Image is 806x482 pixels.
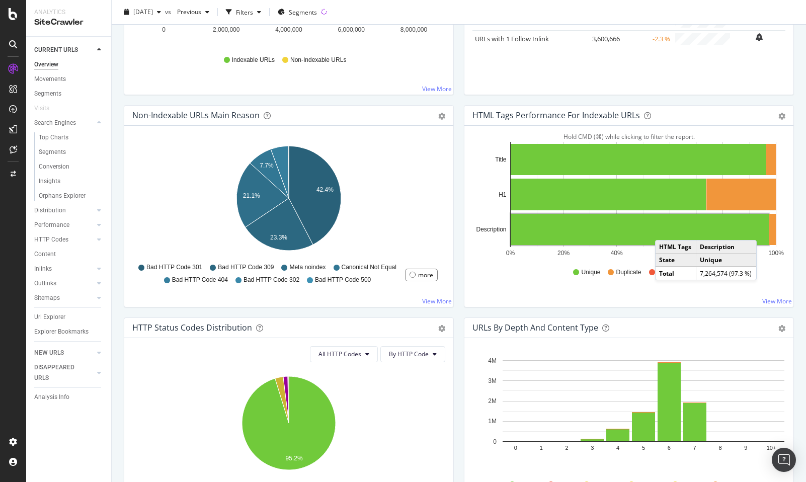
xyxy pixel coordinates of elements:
[718,445,721,451] text: 8
[34,89,104,99] a: Segments
[656,240,696,254] td: HTML Tags
[438,113,445,120] div: gear
[34,59,104,70] a: Overview
[132,142,445,259] svg: A chart.
[260,162,274,169] text: 7.7%
[120,4,165,20] button: [DATE]
[475,17,585,26] a: Indexable URLs with Bad Description
[34,118,94,128] a: Search Engines
[34,362,85,383] div: DISAPPEARED URLS
[34,264,52,274] div: Inlinks
[34,264,94,274] a: Inlinks
[778,325,785,332] div: gear
[39,132,104,143] a: Top Charts
[338,26,365,33] text: 6,000,000
[696,254,756,267] td: Unique
[132,110,260,120] div: Non-Indexable URLs Main Reason
[581,268,600,277] span: Unique
[557,250,570,257] text: 20%
[39,147,66,157] div: Segments
[476,226,506,233] text: Description
[34,392,69,403] div: Analysis Info
[318,350,361,358] span: All HTTP Codes
[772,448,796,472] div: Open Intercom Messenger
[213,26,240,33] text: 2,000,000
[422,85,452,93] a: View More
[34,118,76,128] div: Search Engines
[768,250,784,257] text: 100%
[540,445,543,451] text: 1
[422,297,452,305] a: View More
[172,276,228,284] span: Bad HTTP Code 404
[499,191,507,198] text: H1
[34,293,94,303] a: Sitemaps
[39,191,104,201] a: Orphans Explorer
[34,17,103,28] div: SiteCrawler
[243,192,260,199] text: 21.1%
[34,327,89,337] div: Explorer Bookmarks
[34,74,104,85] a: Movements
[34,327,104,337] a: Explorer Bookmarks
[34,74,66,85] div: Movements
[642,445,645,451] text: 5
[400,26,428,33] text: 8,000,000
[39,132,68,143] div: Top Charts
[438,325,445,332] div: gear
[173,4,213,20] button: Previous
[696,240,756,254] td: Description
[342,263,396,272] span: Canonical Not Equal
[290,56,346,64] span: Non-Indexable URLs
[275,26,302,33] text: 4,000,000
[236,8,253,16] div: Filters
[488,397,497,405] text: 2M
[34,348,94,358] a: NEW URLS
[744,445,747,451] text: 9
[34,278,56,289] div: Outlinks
[488,418,497,425] text: 1M
[289,263,326,272] span: Meta noindex
[472,323,598,333] div: URLs by Depth and Content Type
[133,8,153,16] span: 2025 Aug. 3rd
[39,191,86,201] div: Orphans Explorer
[418,271,433,279] div: more
[34,220,94,230] a: Performance
[34,89,61,99] div: Segments
[146,263,202,272] span: Bad HTTP Code 301
[616,445,619,451] text: 4
[767,445,776,451] text: 10+
[232,56,275,64] span: Indexable URLs
[39,176,60,187] div: Insights
[34,234,94,245] a: HTTP Codes
[39,176,104,187] a: Insights
[274,4,321,20] button: Segments
[34,205,66,216] div: Distribution
[289,8,317,16] span: Segments
[39,147,104,157] a: Segments
[475,34,549,43] a: URLs with 1 Follow Inlink
[34,8,103,17] div: Analytics
[34,249,104,260] a: Content
[472,110,640,120] div: HTML Tags Performance for Indexable URLs
[389,350,429,358] span: By HTTP Code
[244,276,299,284] span: Bad HTTP Code 302
[472,142,785,259] svg: A chart.
[591,445,594,451] text: 3
[656,267,696,280] td: Total
[696,267,756,280] td: 7,264,574 (97.3 %)
[286,455,303,462] text: 95.2%
[778,113,785,120] div: gear
[34,103,59,114] a: Visits
[310,346,378,362] button: All HTTP Codes
[34,293,60,303] div: Sitemaps
[495,156,507,163] text: Title
[668,445,671,451] text: 6
[488,357,497,364] text: 4M
[472,354,785,471] svg: A chart.
[34,392,104,403] a: Analysis Info
[132,323,252,333] div: HTTP Status Codes Distribution
[218,263,274,272] span: Bad HTTP Code 309
[34,45,94,55] a: CURRENT URLS
[316,186,334,193] text: 42.4%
